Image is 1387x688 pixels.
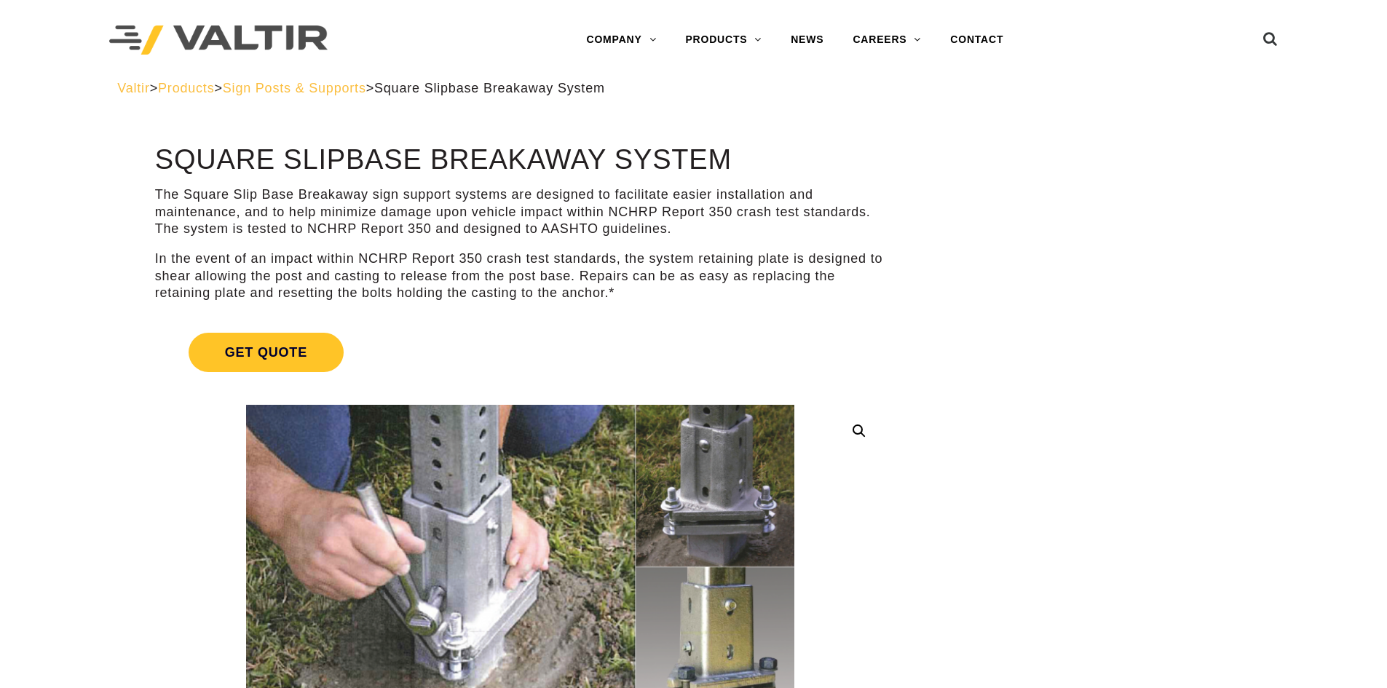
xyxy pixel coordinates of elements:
[671,25,776,55] a: PRODUCTS
[572,25,671,55] a: COMPANY
[155,315,885,390] a: Get Quote
[117,80,1270,97] div: > > >
[158,81,214,95] a: Products
[109,25,328,55] img: Valtir
[155,186,885,237] p: The Square Slip Base Breakaway sign support systems are designed to facilitate easier installatio...
[223,81,366,95] a: Sign Posts & Supports
[846,418,872,444] a: 🔍
[838,25,936,55] a: CAREERS
[936,25,1018,55] a: CONTACT
[155,250,885,301] p: In the event of an impact within NCHRP Report 350 crash test standards, the system retaining plat...
[117,81,149,95] a: Valtir
[374,81,605,95] span: Square Slipbase Breakaway System
[155,145,885,175] h1: Square Slipbase Breakaway System
[776,25,838,55] a: NEWS
[189,333,344,372] span: Get Quote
